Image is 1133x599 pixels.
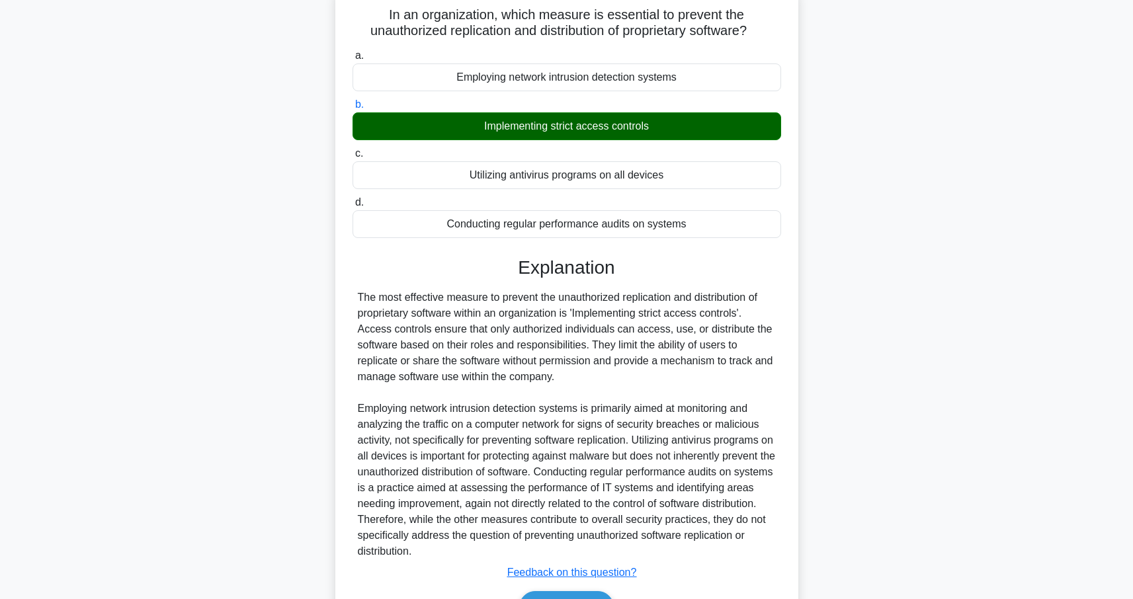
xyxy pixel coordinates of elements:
span: a. [355,50,364,61]
div: Employing network intrusion detection systems [353,63,781,91]
span: b. [355,99,364,110]
div: Implementing strict access controls [353,112,781,140]
h3: Explanation [360,257,773,279]
h5: In an organization, which measure is essential to prevent the unauthorized replication and distri... [351,7,782,40]
div: The most effective measure to prevent the unauthorized replication and distribution of proprietar... [358,290,776,559]
a: Feedback on this question? [507,567,637,578]
span: c. [355,147,363,159]
span: d. [355,196,364,208]
div: Utilizing antivirus programs on all devices [353,161,781,189]
div: Conducting regular performance audits on systems [353,210,781,238]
